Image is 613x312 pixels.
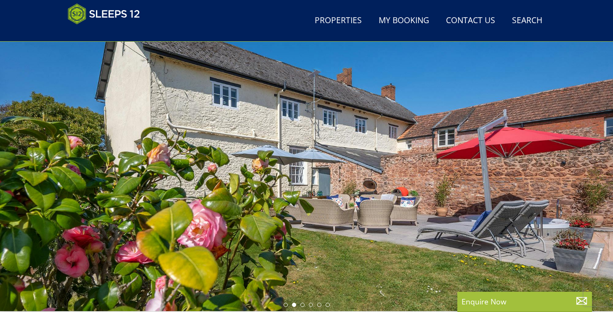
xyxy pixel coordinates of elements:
a: My Booking [375,11,433,30]
img: Sleeps 12 [68,3,140,24]
a: Contact Us [443,11,499,30]
a: Properties [311,11,365,30]
p: Enquire Now [462,296,588,307]
a: Search [509,11,546,30]
iframe: Customer reviews powered by Trustpilot [64,29,152,37]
